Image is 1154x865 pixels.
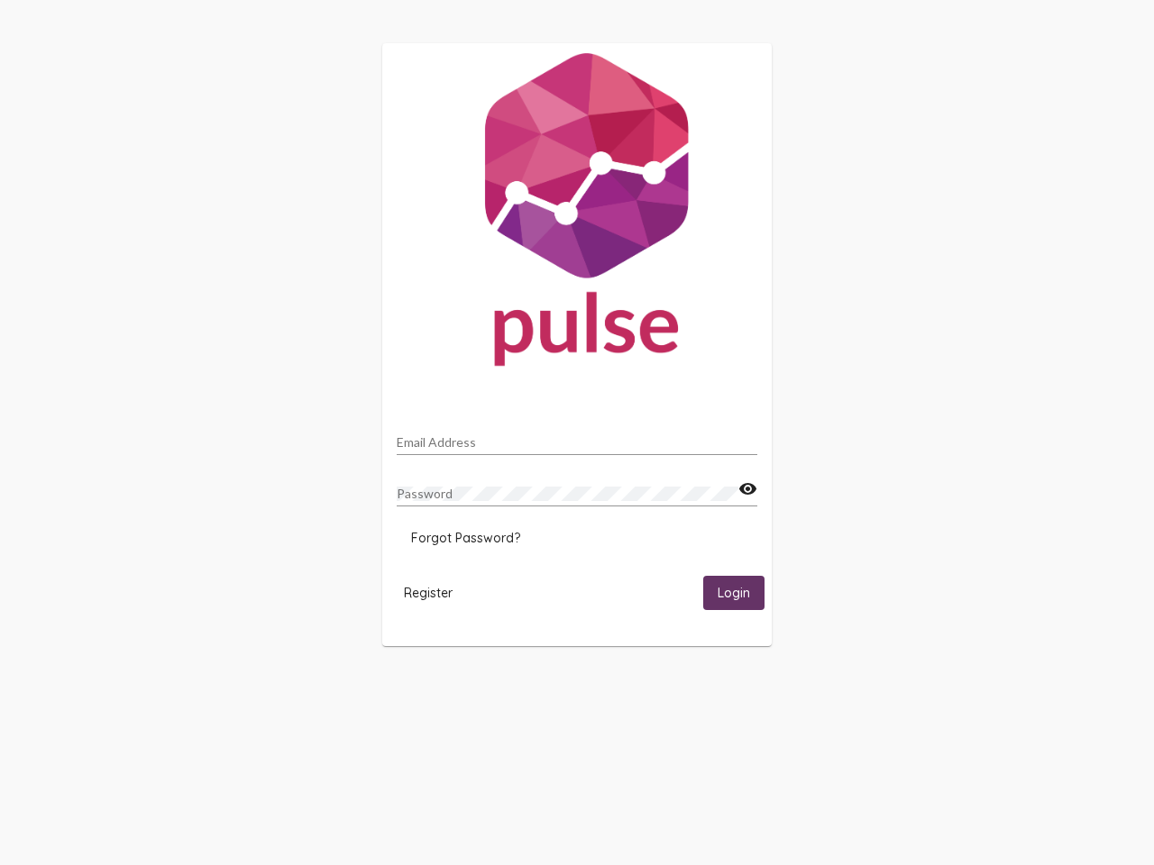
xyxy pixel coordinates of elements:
[703,576,765,609] button: Login
[397,522,535,554] button: Forgot Password?
[389,576,467,609] button: Register
[411,530,520,546] span: Forgot Password?
[404,585,453,601] span: Register
[738,478,757,500] mat-icon: visibility
[718,586,750,602] span: Login
[382,43,772,384] img: Pulse For Good Logo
